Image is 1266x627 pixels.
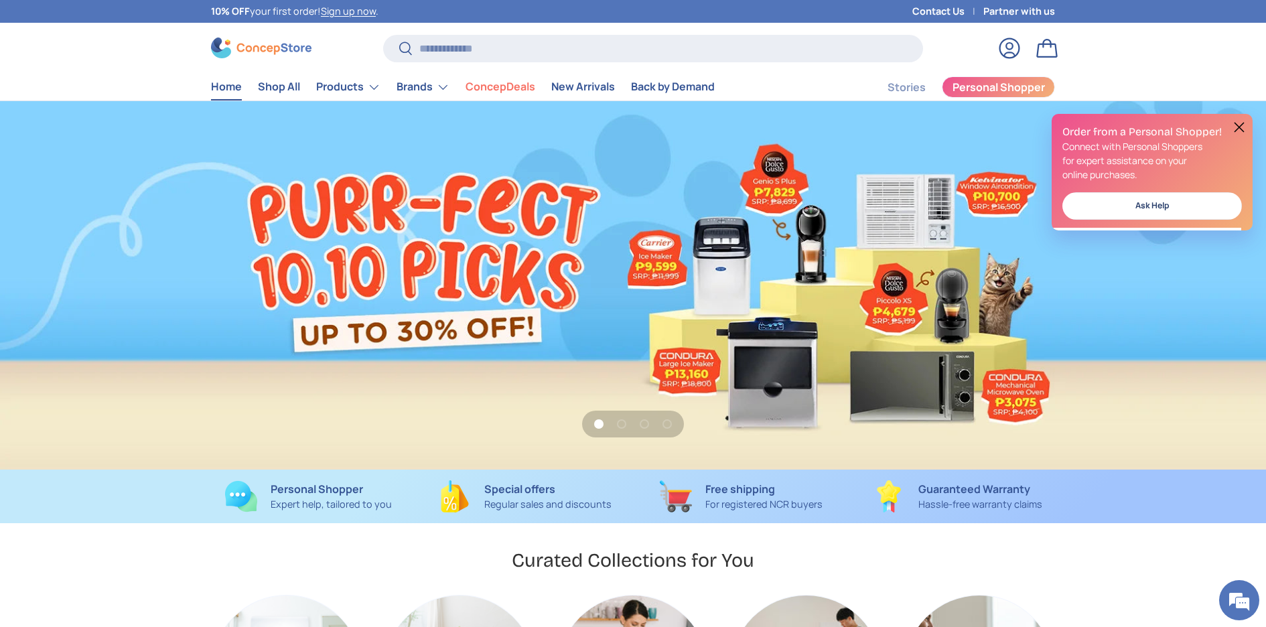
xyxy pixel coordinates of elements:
nav: Primary [211,74,715,100]
a: Partner with us [983,4,1055,19]
summary: Brands [389,74,458,100]
p: For registered NCR buyers [705,497,823,512]
summary: Products [308,74,389,100]
a: ConcepDeals [466,74,535,100]
a: Contact Us [912,4,983,19]
p: Connect with Personal Shoppers for expert assistance on your online purchases. [1062,139,1242,182]
p: Hassle-free warranty claims [918,497,1042,512]
strong: Free shipping [705,482,775,496]
a: Guaranteed Warranty Hassle-free warranty claims [860,480,1055,512]
strong: 10% OFF [211,5,250,17]
a: Ask Help [1062,192,1242,220]
a: Personal Shopper [942,76,1055,98]
span: Personal Shopper [953,82,1045,92]
a: Stories [888,74,926,100]
a: Free shipping For registered NCR buyers [644,480,839,512]
p: your first order! . [211,4,378,19]
p: Expert help, tailored to you [271,497,392,512]
a: Personal Shopper Expert help, tailored to you [211,480,406,512]
a: New Arrivals [551,74,615,100]
a: Shop All [258,74,300,100]
a: Home [211,74,242,100]
a: Sign up now [321,5,376,17]
strong: Special offers [484,482,555,496]
a: Special offers Regular sales and discounts [427,480,622,512]
strong: Guaranteed Warranty [918,482,1030,496]
strong: Personal Shopper [271,482,363,496]
a: Back by Demand [631,74,715,100]
p: Regular sales and discounts [484,497,612,512]
img: ConcepStore [211,38,311,58]
nav: Secondary [855,74,1055,100]
h2: Order from a Personal Shopper! [1062,125,1242,139]
h2: Curated Collections for You [512,548,754,573]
